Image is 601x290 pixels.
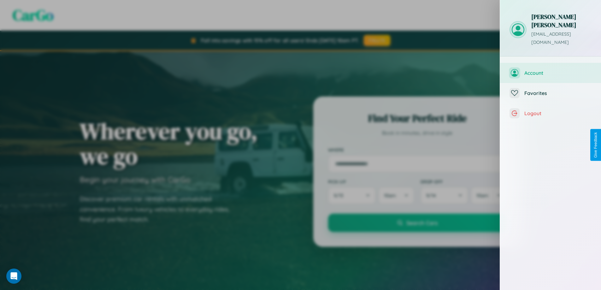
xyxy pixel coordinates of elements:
h3: [PERSON_NAME] [PERSON_NAME] [531,13,592,29]
span: Account [524,70,592,76]
div: Give Feedback [593,132,598,158]
span: Favorites [524,90,592,96]
span: Logout [524,110,592,116]
div: Open Intercom Messenger [6,269,21,284]
button: Account [500,63,601,83]
button: Favorites [500,83,601,103]
p: [EMAIL_ADDRESS][DOMAIN_NAME] [531,30,592,47]
button: Logout [500,103,601,123]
